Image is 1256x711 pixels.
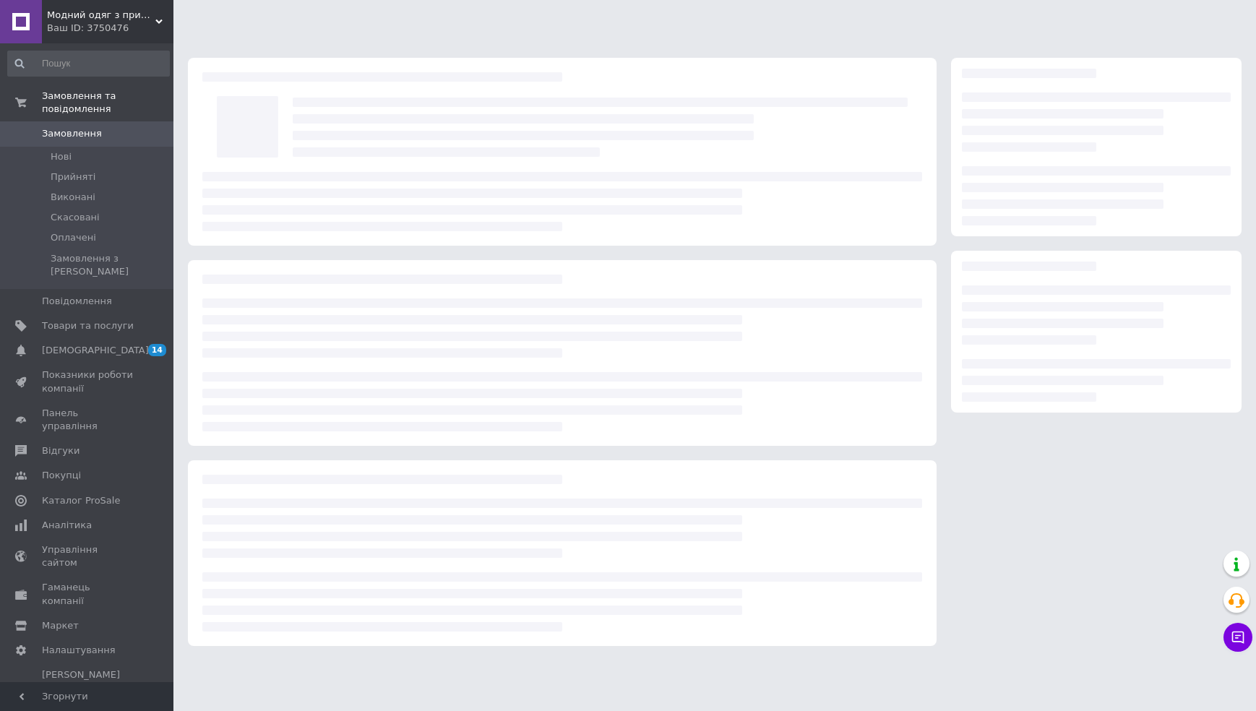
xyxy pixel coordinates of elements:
[7,51,170,77] input: Пошук
[42,519,92,532] span: Аналітика
[42,494,120,507] span: Каталог ProSale
[42,369,134,395] span: Показники роботи компанії
[42,407,134,433] span: Панель управління
[47,22,173,35] div: Ваш ID: 3750476
[51,191,95,204] span: Виконані
[51,252,168,278] span: Замовлення з [PERSON_NAME]
[42,90,173,116] span: Замовлення та повідомлення
[51,231,96,244] span: Оплачені
[51,150,72,163] span: Нові
[42,444,79,457] span: Відгуки
[47,9,155,22] span: Модний одяг з принтом
[42,344,149,357] span: [DEMOGRAPHIC_DATA]
[42,619,79,632] span: Маркет
[42,581,134,607] span: Гаманець компанії
[42,295,112,308] span: Повідомлення
[42,469,81,482] span: Покупці
[148,344,166,356] span: 14
[42,127,102,140] span: Замовлення
[42,668,134,708] span: [PERSON_NAME] та рахунки
[1223,623,1252,652] button: Чат з покупцем
[42,644,116,657] span: Налаштування
[42,543,134,569] span: Управління сайтом
[51,171,95,184] span: Прийняті
[51,211,100,224] span: Скасовані
[42,319,134,332] span: Товари та послуги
